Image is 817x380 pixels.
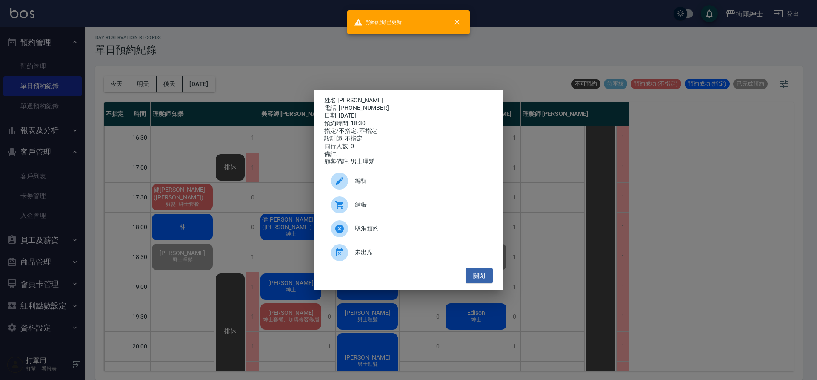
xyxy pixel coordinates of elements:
[324,120,493,127] div: 預約時間: 18:30
[324,97,493,104] p: 姓名:
[324,143,493,150] div: 同行人數: 0
[324,104,493,112] div: 電話: [PHONE_NUMBER]
[324,217,493,241] div: 取消預約
[337,97,383,104] a: [PERSON_NAME]
[354,18,402,26] span: 預約紀錄已更新
[355,176,486,185] span: 編輯
[324,169,493,193] div: 編輯
[324,112,493,120] div: 日期: [DATE]
[324,127,493,135] div: 指定/不指定: 不指定
[355,248,486,257] span: 未出席
[324,150,493,158] div: 備註:
[324,158,493,166] div: 顧客備註: 男士理髮
[466,268,493,284] button: 關閉
[355,224,486,233] span: 取消預約
[324,135,493,143] div: 設計師: 不指定
[448,13,466,32] button: close
[324,241,493,265] div: 未出席
[355,200,486,209] span: 結帳
[324,193,493,217] a: 結帳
